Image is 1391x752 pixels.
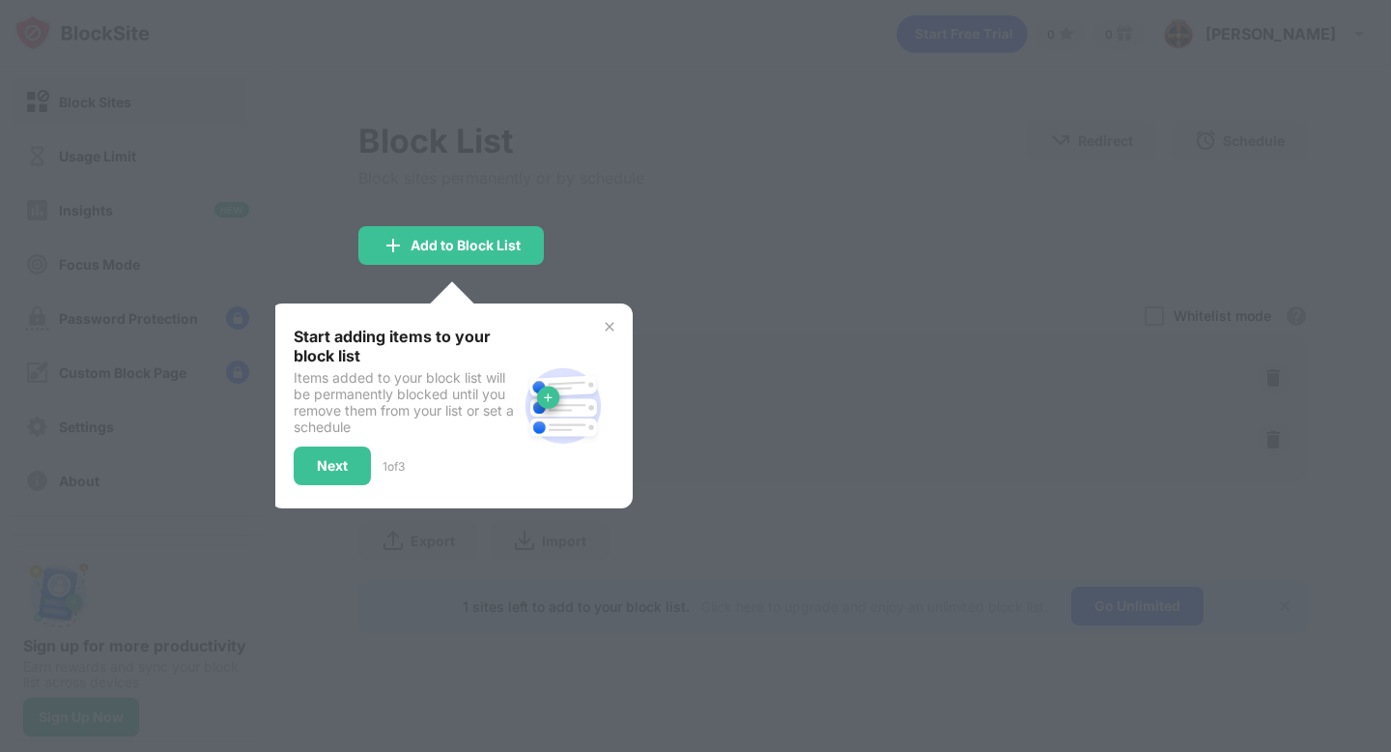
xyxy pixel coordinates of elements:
[602,319,617,334] img: x-button.svg
[411,238,521,253] div: Add to Block List
[294,369,517,435] div: Items added to your block list will be permanently blocked until you remove them from your list o...
[517,360,610,452] img: block-site.svg
[317,458,348,474] div: Next
[294,327,517,365] div: Start adding items to your block list
[383,459,405,474] div: 1 of 3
